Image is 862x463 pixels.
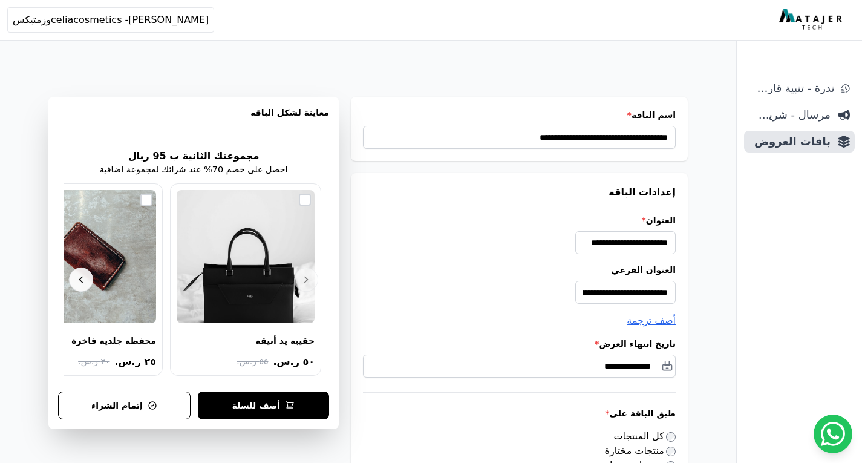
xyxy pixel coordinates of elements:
[69,268,93,292] button: Next
[363,407,676,419] label: طبق الباقة على
[749,107,831,123] span: مرسال - شريط دعاية
[237,355,268,368] span: ٥٥ ر.س.
[666,432,676,442] input: كل المنتجات
[100,163,288,177] p: احصل على خصم 70% عند شرائك لمجموعة اضافية
[7,7,214,33] button: celiacosmetics -[PERSON_NAME]وزمتيكس
[363,338,676,350] label: تاريخ انتهاء العرض
[13,13,209,27] span: celiacosmetics -[PERSON_NAME]وزمتيكس
[749,133,831,150] span: باقات العروض
[71,335,156,346] div: محفظة جلدية فاخرة
[779,9,845,31] img: MatajerTech Logo
[114,355,156,369] span: ٢٥ ر.س.
[363,214,676,226] label: العنوان
[58,392,191,419] button: إتمام الشراء
[363,185,676,200] h3: إعدادات الباقة
[666,447,676,456] input: منتجات مختارة
[627,314,676,328] button: أضف ترجمة
[58,107,329,133] h3: معاينة لشكل الباقه
[294,268,318,292] button: Previous
[614,430,676,442] label: كل المنتجات
[363,109,676,121] label: اسم الباقة
[273,355,315,369] span: ٥٠ ر.س.
[627,315,676,326] span: أضف ترجمة
[749,80,834,97] span: ندرة - تنبية قارب علي النفاذ
[255,335,315,346] div: حقيبة يد أنيقة
[605,445,676,456] label: منتجات مختارة
[198,392,329,419] button: أضف للسلة
[128,149,260,163] h2: مجموعتك الثانية ب 95 ريال
[363,264,676,276] label: العنوان الفرعي
[18,190,156,323] img: محفظة جلدية فاخرة
[177,190,315,323] img: حقيبة يد أنيقة
[78,355,109,368] span: ٣٠ ر.س.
